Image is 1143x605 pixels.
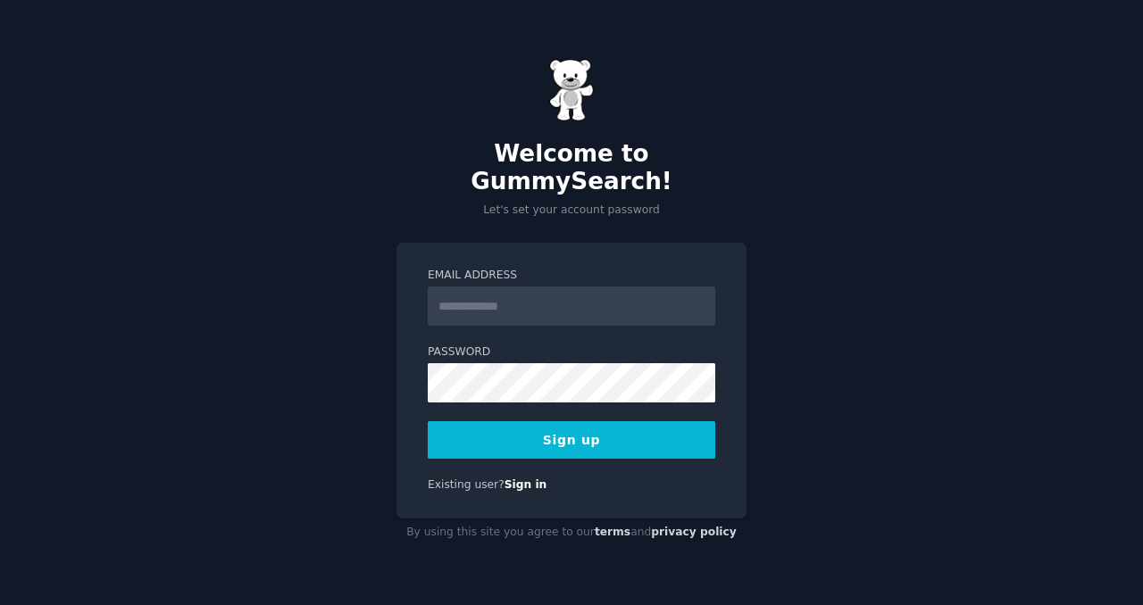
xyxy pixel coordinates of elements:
[505,478,547,491] a: Sign in
[396,203,747,219] p: Let's set your account password
[396,140,747,196] h2: Welcome to GummySearch!
[428,268,715,284] label: Email Address
[428,421,715,459] button: Sign up
[428,478,505,491] span: Existing user?
[549,59,594,121] img: Gummy Bear
[428,344,715,361] label: Password
[396,518,747,547] div: By using this site you agree to our and
[595,526,630,538] a: terms
[651,526,737,538] a: privacy policy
